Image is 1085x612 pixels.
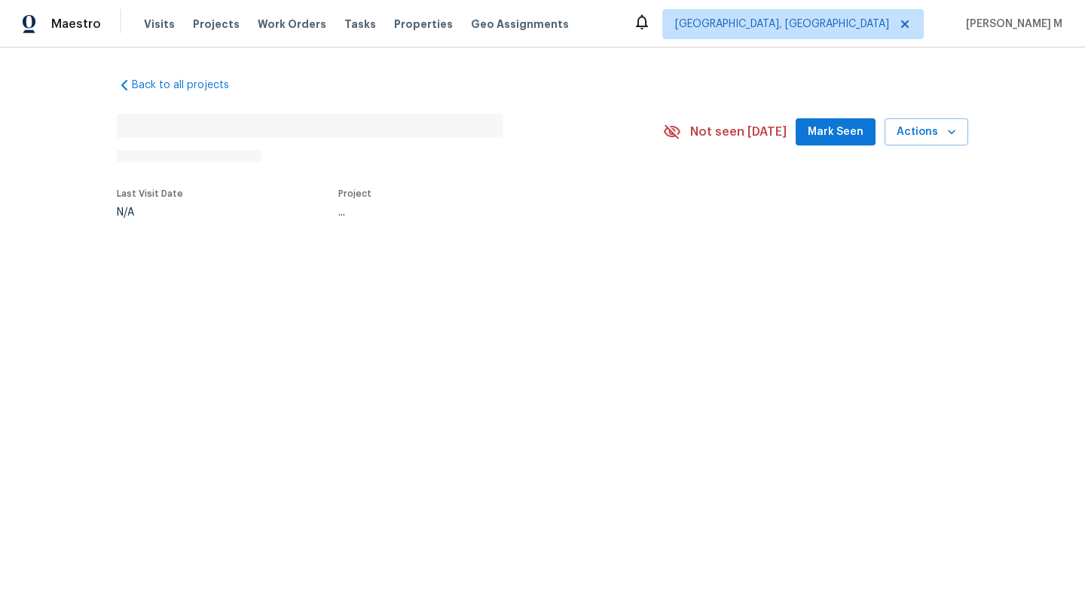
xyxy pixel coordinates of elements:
[885,118,968,146] button: Actions
[117,189,183,198] span: Last Visit Date
[338,207,628,218] div: ...
[258,17,326,32] span: Work Orders
[338,189,371,198] span: Project
[344,19,376,29] span: Tasks
[796,118,876,146] button: Mark Seen
[394,17,453,32] span: Properties
[193,17,240,32] span: Projects
[897,123,956,142] span: Actions
[808,123,863,142] span: Mark Seen
[960,17,1062,32] span: [PERSON_NAME] M
[471,17,569,32] span: Geo Assignments
[117,207,183,218] div: N/A
[675,17,889,32] span: [GEOGRAPHIC_DATA], [GEOGRAPHIC_DATA]
[117,78,261,93] a: Back to all projects
[51,17,101,32] span: Maestro
[144,17,175,32] span: Visits
[690,124,787,139] span: Not seen [DATE]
